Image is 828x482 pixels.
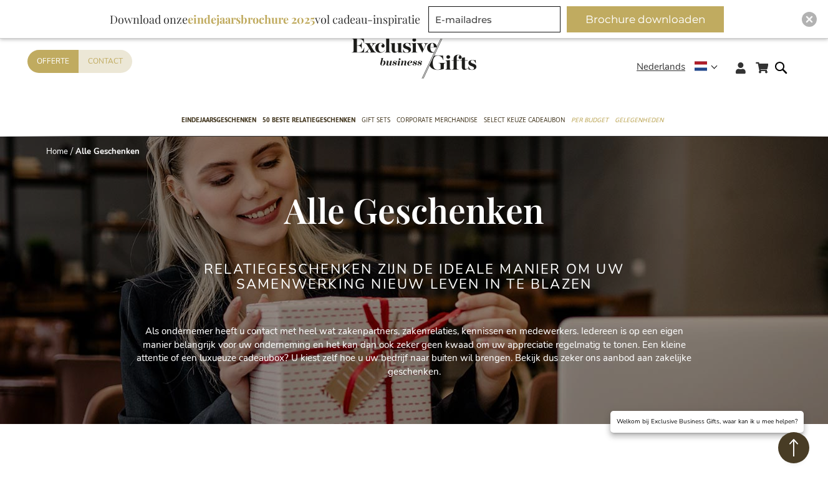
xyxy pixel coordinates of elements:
img: Close [806,16,813,23]
a: Offerte [27,50,79,73]
a: store logo [352,37,414,79]
span: Eindejaarsgeschenken [181,113,256,127]
div: Nederlands [637,60,726,74]
form: marketing offers and promotions [428,6,564,36]
span: Nederlands [637,60,685,74]
a: Contact [79,50,132,73]
input: E-mailadres [428,6,561,32]
button: Brochure downloaden [567,6,724,32]
span: Corporate Merchandise [397,113,478,127]
span: Alle Geschenken [284,186,544,233]
span: 50 beste relatiegeschenken [262,113,355,127]
span: Gelegenheden [615,113,663,127]
h2: Relatiegeschenken zijn de ideale manier om uw samenwerking nieuw leven in te blazen [180,262,648,292]
a: Home [46,146,68,157]
img: Exclusive Business gifts logo [352,37,476,79]
div: Close [802,12,817,27]
span: Per Budget [571,113,609,127]
p: Als ondernemer heeft u contact met heel wat zakenpartners, zakenrelaties, kennissen en medewerker... [133,325,695,378]
b: eindejaarsbrochure 2025 [188,12,315,27]
strong: Alle Geschenken [75,146,140,157]
span: Select Keuze Cadeaubon [484,113,565,127]
span: Gift Sets [362,113,390,127]
div: Download onze vol cadeau-inspiratie [104,6,426,32]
